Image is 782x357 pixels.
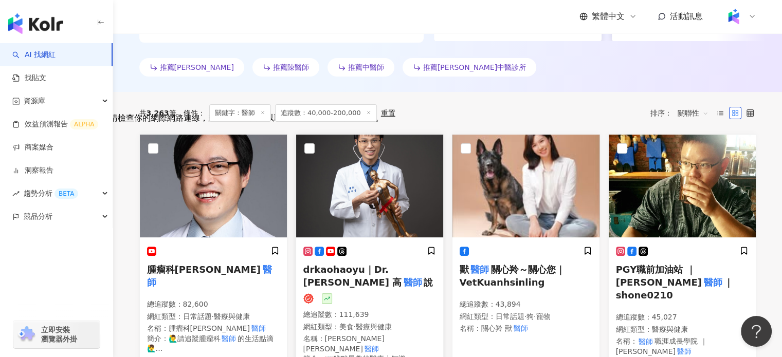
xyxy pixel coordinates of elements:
[12,50,56,60] a: searchAI 找網紅
[616,337,707,355] span: 職涯成長學院 ｜ [PERSON_NAME]
[534,312,536,321] span: ·
[616,312,749,323] p: 總追蹤數 ： 45,027
[147,299,280,310] p: 總追蹤數 ： 82,600
[616,264,702,288] span: PGY職前加油站 ｜ [PERSON_NAME]
[183,312,212,321] span: 日常話題
[452,135,599,237] img: KOL Avatar
[12,73,46,83] a: 找貼文
[303,322,436,332] p: 網紅類型 ：
[221,333,238,344] mark: 醫師
[469,262,491,276] mark: 醫師
[303,310,436,320] p: 總追蹤數 ： 111,639
[702,275,724,289] mark: 醫師
[303,334,385,353] span: [PERSON_NAME] [PERSON_NAME]
[41,325,77,344] span: 立即安裝 瀏覽器外掛
[303,334,436,354] div: 名稱 ：
[209,104,271,122] span: 關鍵字：醫師
[460,324,592,334] div: 名稱 ：
[460,312,592,322] p: 網紅類型 ：
[348,63,384,71] span: 推薦中醫師
[24,182,78,205] span: 趨勢分析
[303,264,402,288] span: drkaohaoyu｜Dr. [PERSON_NAME] 高
[650,105,714,121] div: 排序：
[460,299,592,310] p: 總追蹤數 ： 43,894
[496,312,524,321] span: 日常話題
[460,264,565,288] span: 關心羚～關心您｜VetKuanhsinling
[592,11,625,22] span: 繁體中文
[24,89,45,112] span: 資源庫
[339,323,354,331] span: 美食
[140,135,287,237] img: KOL Avatar
[616,325,749,335] p: 網紅類型 ：
[147,312,280,322] p: 網紅類型 ：
[147,334,280,354] div: 簡介 ：
[638,336,655,347] mark: 醫師
[12,119,98,129] a: 效益預測報告ALPHA
[273,63,309,71] span: 推薦陳醫師
[381,109,395,117] div: 重置
[652,325,688,333] span: 醫療與健康
[147,109,169,117] span: 3,263
[424,277,433,288] span: 說
[169,334,221,343] span: 🙋‍♂️請追蹤腫瘤科
[526,312,534,321] span: 狗
[363,343,380,354] mark: 醫師
[423,63,526,71] span: 推薦[PERSON_NAME]中醫診所
[275,104,377,122] span: 追蹤數：40,000-200,000
[160,63,234,71] span: 推薦[PERSON_NAME]
[12,142,53,153] a: 商案媒合
[147,324,280,334] div: 名稱 ：
[354,323,356,331] span: ·
[8,13,63,34] img: logo
[212,312,214,321] span: ·
[176,109,205,117] span: 條件 ：
[481,324,512,332] span: 關心羚 獸
[147,262,272,289] mark: 醫師
[676,346,693,357] mark: 醫師
[16,326,37,343] img: chrome extension
[536,312,550,321] span: 寵物
[13,321,100,348] a: chrome extension立即安裝 瀏覽器外掛
[678,105,708,121] span: 關聯性
[12,165,53,176] a: 洞察報告
[616,336,749,356] div: 名稱 ：
[214,312,250,321] span: 醫療與健康
[24,205,52,228] span: 競品分析
[169,324,250,332] span: 腫瘤科[PERSON_NAME]
[147,264,261,275] span: 腫瘤科[PERSON_NAME]
[609,135,756,237] img: KOL Avatar
[512,323,530,334] mark: 醫師
[250,323,267,334] mark: 醫師
[402,275,424,289] mark: 醫師
[670,11,703,21] span: 活動訊息
[741,316,772,347] iframe: Help Scout Beacon - Open
[139,109,176,117] div: 共 筆
[460,264,469,275] span: 獸
[54,189,78,199] div: BETA
[356,323,392,331] span: 醫療與健康
[524,312,526,321] span: ·
[296,135,443,237] img: KOL Avatar
[12,190,20,197] span: rise
[724,7,743,26] img: Kolr%20app%20icon%20%281%29.png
